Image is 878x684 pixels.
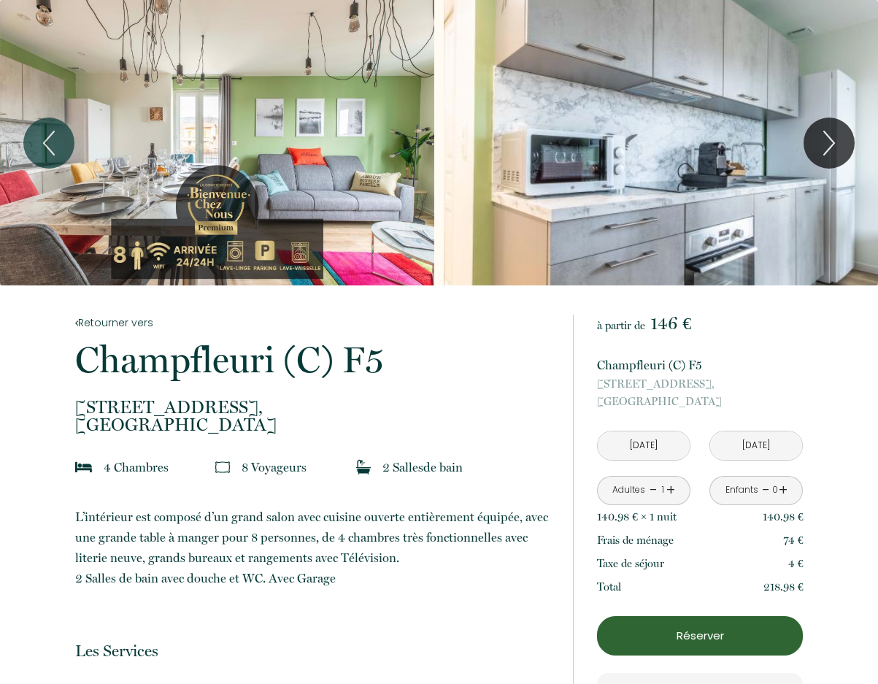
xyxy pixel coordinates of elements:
a: - [762,479,770,502]
img: guests [215,460,230,474]
span: s [418,460,423,474]
p: 74 € [783,531,804,549]
input: Arrivée [598,431,690,460]
button: Next [804,118,855,169]
p: Les Services [75,641,554,661]
p: Réserver [602,627,798,645]
p: 140.98 € [763,508,804,526]
p: 4 € [788,555,804,572]
div: Enfants [725,483,758,497]
span: [STREET_ADDRESS], [597,375,803,393]
span: à partir de [597,319,645,332]
span: [STREET_ADDRESS], [75,399,554,416]
a: - [650,479,658,502]
p: 2 Salle de bain [382,457,463,477]
div: 1 [659,483,666,497]
div: 0 [771,483,779,497]
p: [GEOGRAPHIC_DATA] [75,399,554,434]
a: + [779,479,787,502]
button: Réserver [597,616,803,656]
button: Previous [23,118,74,169]
a: Retourner vers [75,315,554,331]
p: Taxe de séjour [597,555,664,572]
span: 146 € [650,313,691,334]
span: s [301,460,307,474]
p: Total [597,578,621,596]
p: 8 Voyageur [242,457,307,477]
p: Frais de ménage [597,531,674,549]
span: s [163,460,169,474]
p: [GEOGRAPHIC_DATA] [597,375,803,410]
div: Adultes [612,483,645,497]
p: Champfleuri (C) F5 [597,355,803,375]
p: 4 Chambre [104,457,169,477]
a: + [666,479,675,502]
p: L’intérieur est composé d’un grand salon avec cuisine ouverte entièrement équipée, avec une grand... [75,507,554,588]
p: Champfleuri (C) F5 [75,342,554,378]
input: Départ [710,431,802,460]
p: 218.98 € [763,578,804,596]
p: 140.98 € × 1 nuit [597,508,677,526]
